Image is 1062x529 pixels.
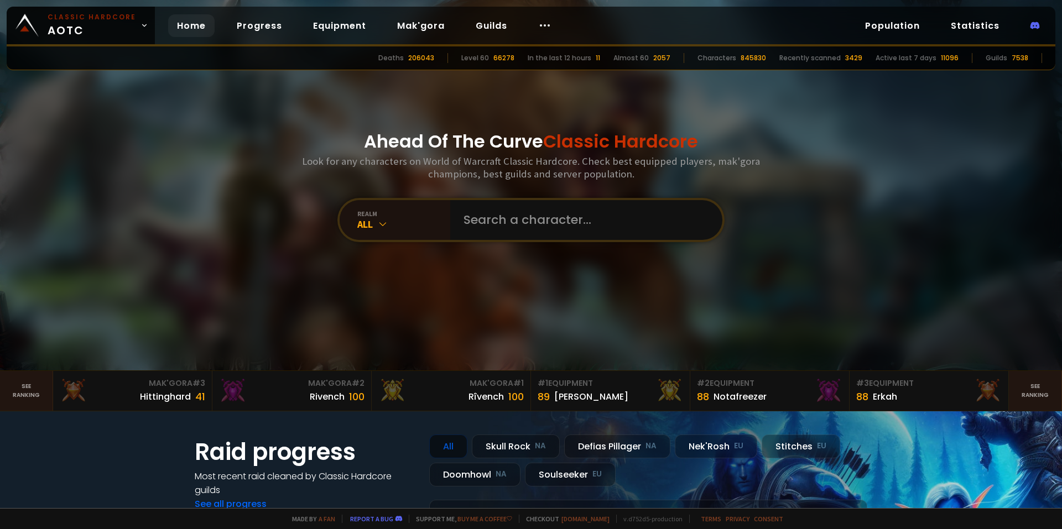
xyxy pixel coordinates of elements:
[219,378,365,389] div: Mak'Gora
[538,389,550,404] div: 89
[429,500,867,529] a: a month agozgpetri on godDefias Pillager8 /90
[675,434,757,458] div: Nek'Rosh
[364,128,698,155] h1: Ahead Of The Curve
[690,371,850,411] a: #2Equipment88Notafreezer
[564,434,670,458] div: Defias Pillager
[701,515,721,523] a: Terms
[697,53,736,63] div: Characters
[372,371,531,411] a: Mak'Gora#1Rîvench100
[378,53,404,63] div: Deaths
[195,469,416,497] h4: Most recent raid cleaned by Classic Hardcore guilds
[519,515,610,523] span: Checkout
[493,53,514,63] div: 66278
[873,390,897,404] div: Erkah
[388,14,454,37] a: Mak'gora
[508,389,524,404] div: 100
[538,378,548,389] span: # 1
[653,53,670,63] div: 2057
[856,389,868,404] div: 88
[535,441,546,452] small: NA
[850,371,1009,411] a: #3Equipment88Erkah
[697,389,709,404] div: 88
[378,378,524,389] div: Mak'Gora
[538,378,683,389] div: Equipment
[697,378,842,389] div: Equipment
[754,515,783,523] a: Consent
[941,53,959,63] div: 11096
[496,469,507,480] small: NA
[762,434,840,458] div: Stitches
[779,53,841,63] div: Recently scanned
[48,12,136,39] span: AOTC
[845,53,862,63] div: 3429
[741,53,766,63] div: 845830
[596,53,600,63] div: 11
[531,371,690,411] a: #1Equipment89[PERSON_NAME]
[616,515,683,523] span: v. d752d5 - production
[310,390,345,404] div: Rivench
[298,155,764,180] h3: Look for any characters on World of Warcraft Classic Hardcore. Check best equipped players, mak'g...
[429,434,467,458] div: All
[195,434,416,469] h1: Raid progress
[856,14,929,37] a: Population
[592,469,602,480] small: EU
[429,463,520,486] div: Doomhowl
[228,14,291,37] a: Progress
[408,53,434,63] div: 206043
[543,129,698,154] span: Classic Hardcore
[726,515,749,523] a: Privacy
[350,515,393,523] a: Report a bug
[60,378,205,389] div: Mak'Gora
[554,390,628,404] div: [PERSON_NAME]
[457,200,709,240] input: Search a character...
[192,378,205,389] span: # 3
[986,53,1007,63] div: Guilds
[195,497,267,510] a: See all progress
[319,515,335,523] a: a fan
[714,390,767,404] div: Notafreezer
[349,389,365,404] div: 100
[513,378,524,389] span: # 1
[734,441,743,452] small: EU
[472,434,560,458] div: Skull Rock
[697,378,710,389] span: # 2
[357,209,450,218] div: realm
[212,371,372,411] a: Mak'Gora#2Rivench100
[525,463,616,486] div: Soulseeker
[817,441,826,452] small: EU
[467,14,516,37] a: Guilds
[285,515,335,523] span: Made by
[304,14,375,37] a: Equipment
[561,515,610,523] a: [DOMAIN_NAME]
[645,441,657,452] small: NA
[357,218,450,231] div: All
[876,53,936,63] div: Active last 7 days
[613,53,649,63] div: Almost 60
[352,378,365,389] span: # 2
[457,515,512,523] a: Buy me a coffee
[168,14,215,37] a: Home
[48,12,136,22] small: Classic Hardcore
[856,378,1002,389] div: Equipment
[195,389,205,404] div: 41
[7,7,155,44] a: Classic HardcoreAOTC
[140,390,191,404] div: Hittinghard
[1012,53,1028,63] div: 7538
[461,53,489,63] div: Level 60
[528,53,591,63] div: In the last 12 hours
[409,515,512,523] span: Support me,
[468,390,504,404] div: Rîvench
[856,378,869,389] span: # 3
[942,14,1008,37] a: Statistics
[1009,371,1062,411] a: Seeranking
[53,371,212,411] a: Mak'Gora#3Hittinghard41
